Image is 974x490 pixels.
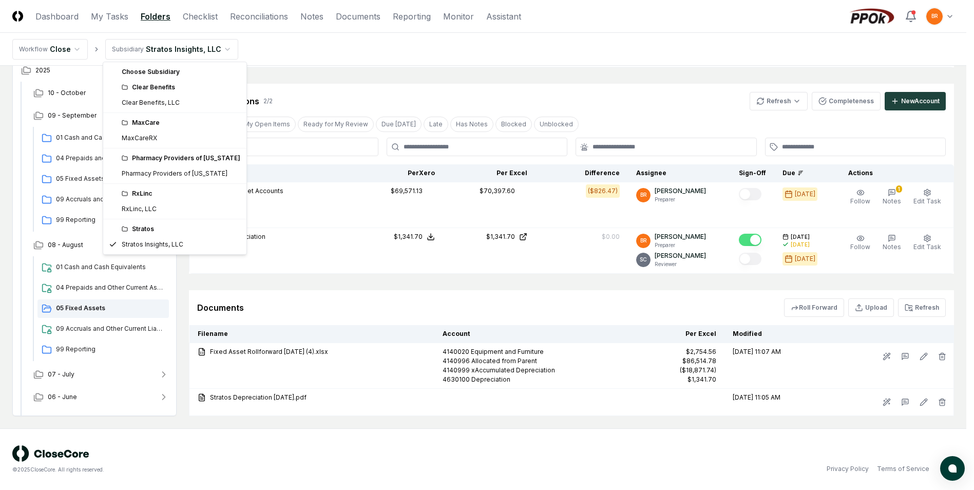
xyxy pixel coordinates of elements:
div: RxLinc [122,189,240,198]
div: Choose Subsidiary [105,64,244,80]
div: MaxCareRX [122,134,157,143]
div: Stratos [122,224,240,234]
div: Stratos Insights, LLC [122,240,183,249]
div: Pharmacy Providers of [US_STATE] [122,154,240,163]
div: Clear Benefits [122,83,240,92]
div: Clear Benefits, LLC [122,98,180,107]
div: Pharmacy Providers of [US_STATE] [122,169,227,178]
div: RxLinc, LLC [122,204,157,214]
div: MaxCare [122,118,240,127]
